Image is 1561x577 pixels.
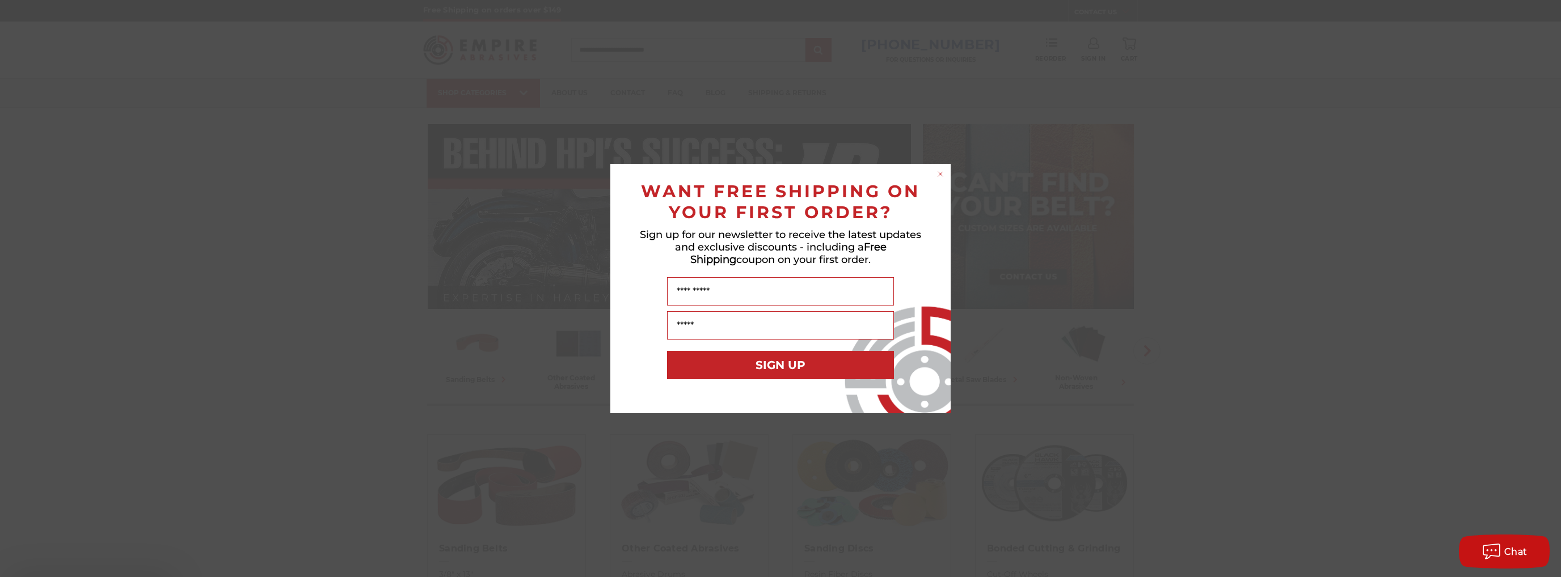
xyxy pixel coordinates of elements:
[1504,546,1528,557] span: Chat
[690,241,887,266] span: Free Shipping
[935,168,946,180] button: Close dialog
[667,351,894,379] button: SIGN UP
[1459,534,1550,568] button: Chat
[641,181,920,223] span: WANT FREE SHIPPING ON YOUR FIRST ORDER?
[640,228,921,266] span: Sign up for our newsletter to receive the latest updates and exclusive discounts - including a co...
